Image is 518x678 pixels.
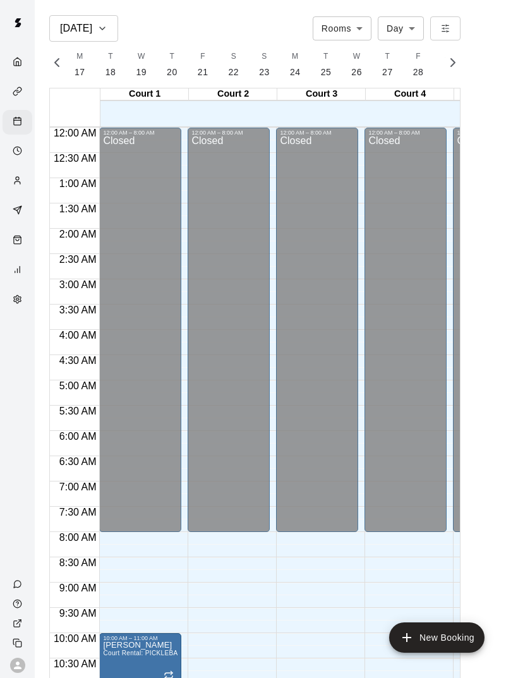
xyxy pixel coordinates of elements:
span: S [231,51,236,63]
span: 1:30 AM [56,203,100,214]
p: 1 [445,66,450,79]
button: T20 [157,47,188,83]
img: Swift logo [5,10,30,35]
span: 1:00 AM [56,178,100,189]
button: F28 [403,47,434,83]
span: 8:00 AM [56,532,100,543]
div: Closed [191,136,266,536]
div: Day [378,16,424,40]
a: Visit help center [3,594,35,614]
div: Closed [280,136,354,536]
span: 12:00 AM [51,128,100,138]
span: T [385,51,390,63]
p: 25 [321,66,332,79]
span: 8:30 AM [56,557,100,568]
span: 4:00 AM [56,330,100,341]
a: View public page [3,614,35,633]
div: 12:00 AM – 8:00 AM: Closed [276,128,358,532]
p: 21 [198,66,208,79]
button: T25 [311,47,342,83]
button: S22 [219,47,250,83]
span: T [170,51,175,63]
div: 12:00 AM – 8:00 AM: Closed [188,128,270,532]
p: 18 [105,66,116,79]
span: 5:30 AM [56,406,100,416]
span: 5:00 AM [56,380,100,391]
span: W [138,51,145,63]
span: 3:00 AM [56,279,100,290]
span: M [292,51,298,63]
span: 2:30 AM [56,254,100,265]
span: 2:00 AM [56,229,100,239]
span: 4:30 AM [56,355,100,366]
span: 6:30 AM [56,456,100,467]
div: 12:00 AM – 8:00 AM [103,130,178,136]
span: W [353,51,361,63]
p: 20 [167,66,178,79]
span: T [108,51,113,63]
button: S1 [433,47,461,83]
div: 12:00 AM – 8:00 AM [368,130,443,136]
button: W19 [126,47,157,83]
span: 7:30 AM [56,507,100,518]
button: T27 [372,47,403,83]
p: 28 [413,66,424,79]
div: Rooms [313,16,371,40]
div: 10:00 AM – 11:00 AM [103,635,178,641]
div: 12:00 AM – 8:00 AM: Closed [99,128,181,532]
button: F21 [188,47,219,83]
p: 19 [136,66,147,79]
div: Copy public page link [3,633,35,653]
p: 24 [290,66,301,79]
div: Closed [368,136,443,536]
div: 12:00 AM – 8:00 AM: Closed [364,128,447,532]
span: 10:00 AM [51,633,100,644]
button: M24 [280,47,311,83]
button: W26 [341,47,372,83]
span: 9:00 AM [56,583,100,593]
p: 26 [351,66,362,79]
button: S23 [249,47,280,83]
button: M17 [64,47,95,83]
a: Contact Us [3,574,35,594]
p: 17 [75,66,85,79]
div: Closed [103,136,178,536]
span: S [262,51,267,63]
h6: [DATE] [60,20,92,37]
span: 3:30 AM [56,305,100,315]
button: add [389,622,485,653]
span: M [76,51,83,63]
span: 12:30 AM [51,153,100,164]
div: Court 2 [189,88,277,100]
span: 9:30 AM [56,608,100,619]
span: 6:00 AM [56,431,100,442]
span: F [200,51,205,63]
span: F [416,51,421,63]
p: 27 [382,66,393,79]
p: 22 [229,66,239,79]
div: 12:00 AM – 8:00 AM [191,130,266,136]
div: 12:00 AM – 8:00 AM [280,130,354,136]
span: 7:00 AM [56,481,100,492]
div: Court 3 [277,88,366,100]
span: Court Rental: PICKLEBALL ([DATE] - [DATE] 8 am - 3 pm) [103,650,278,657]
span: 10:30 AM [51,658,100,669]
div: Court 4 [366,88,454,100]
p: 23 [259,66,270,79]
button: [DATE] [49,15,118,42]
span: T [323,51,328,63]
button: T18 [95,47,126,83]
div: Court 1 [100,88,189,100]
